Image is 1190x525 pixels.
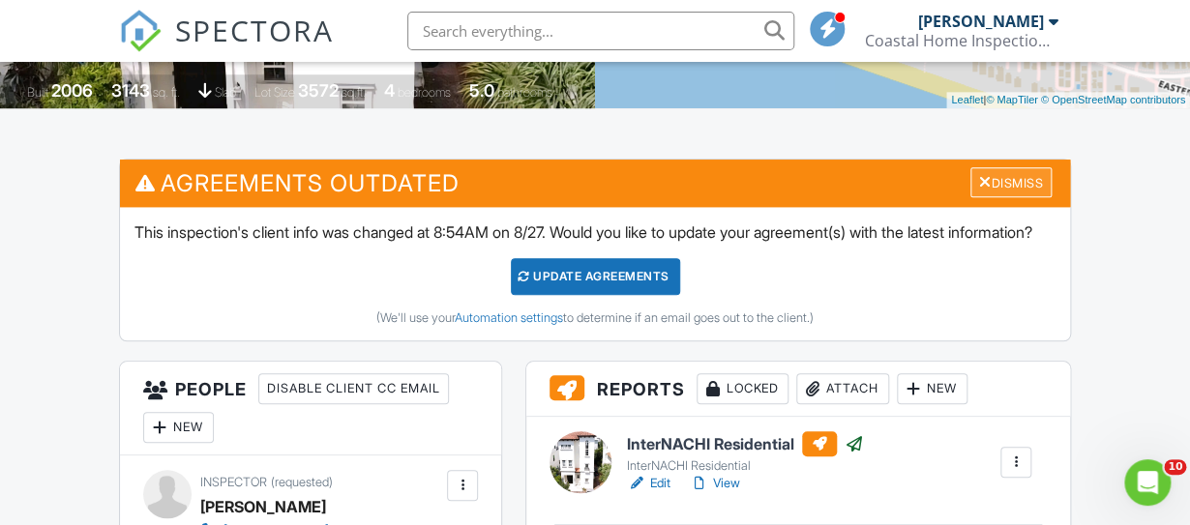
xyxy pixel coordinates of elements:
span: bedrooms [398,85,451,100]
div: Coastal Home Inspections of Northwest Florida [865,31,1058,50]
a: Leaflet [951,94,983,105]
div: New [143,412,214,443]
span: sq.ft. [342,85,366,100]
h6: InterNACHI Residential [627,431,864,456]
div: [PERSON_NAME] [918,12,1044,31]
div: Dismiss [970,167,1052,197]
div: InterNACHI Residential [627,458,864,474]
span: Inspector [200,475,267,489]
div: | [946,92,1190,108]
div: 2006 [51,80,93,101]
span: 10 [1164,459,1186,475]
span: slab [215,85,236,100]
div: 3572 [298,80,339,101]
span: SPECTORA [175,10,334,50]
div: Attach [796,373,889,404]
div: Locked [697,373,788,404]
input: Search everything... [407,12,794,50]
div: This inspection's client info was changed at 8:54AM on 8/27. Would you like to update your agreem... [120,207,1070,340]
h3: Reports [526,362,1070,417]
span: (requested) [271,475,333,489]
iframe: Intercom live chat [1124,459,1171,506]
h3: People [120,362,501,455]
div: Disable Client CC Email [258,373,449,404]
div: (We'll use your to determine if an email goes out to the client.) [134,310,1056,326]
div: Update Agreements [511,258,680,295]
div: 3143 [111,80,150,101]
a: © OpenStreetMap contributors [1041,94,1185,105]
a: InterNACHI Residential InterNACHI Residential [627,431,864,474]
div: New [897,373,967,404]
a: SPECTORA [119,26,334,67]
span: sq. ft. [153,85,180,100]
span: Built [27,85,48,100]
a: View [690,474,740,493]
div: [PERSON_NAME] [200,492,326,521]
div: 4 [384,80,395,101]
a: Edit [627,474,670,493]
span: Lot Size [254,85,295,100]
a: © MapTiler [986,94,1038,105]
div: 5.0 [469,80,494,101]
span: bathrooms [497,85,552,100]
h3: Agreements Outdated [120,160,1070,207]
img: The Best Home Inspection Software - Spectora [119,10,162,52]
a: Automation settings [455,310,563,325]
